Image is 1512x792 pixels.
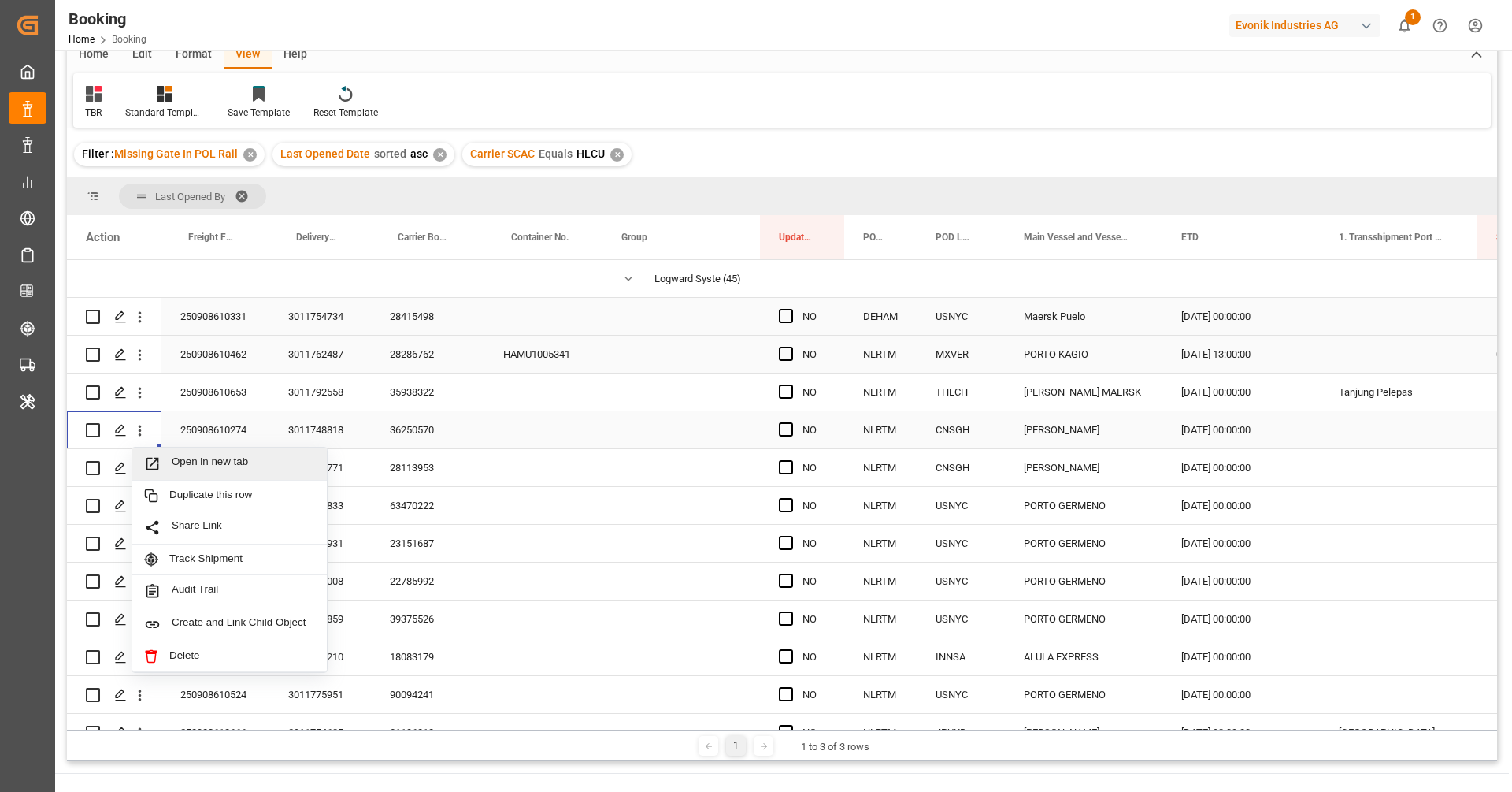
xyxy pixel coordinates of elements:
div: NO [802,374,825,411]
div: Press SPACE to select this row. [67,411,602,449]
div: USNYC [917,525,1005,562]
span: asc [410,147,428,160]
div: Press SPACE to select this row. [67,260,602,298]
div: [DATE] 00:00:00 [1162,487,1320,524]
span: (45) [723,261,741,297]
div: ALULA EXPRESS [1005,638,1162,675]
span: 1 [1405,9,1421,25]
div: Press SPACE to select this row. [67,487,602,525]
div: NLRTM [844,374,917,411]
div: NLRTM [844,487,917,524]
div: NLRTM [844,714,917,751]
div: Booking [69,7,146,31]
div: MXVER [917,336,1005,373]
div: PORTO GERMENO [1005,525,1162,562]
span: Container No. [511,232,569,243]
div: [PERSON_NAME] [1005,449,1162,486]
div: Press SPACE to select this row. [67,714,602,752]
div: 90094241 [371,676,484,713]
div: DEHAM [844,298,917,335]
span: Update Last Opened By [779,232,811,243]
div: PORTO GERMENO [1005,563,1162,600]
div: Press SPACE to select this row. [67,449,602,487]
div: [DATE] 00:00:00 [1162,374,1320,411]
div: USNYC [917,563,1005,600]
div: NO [802,450,825,486]
div: NO [802,677,825,713]
div: [DATE] 00:00:00 [1162,449,1320,486]
div: [DATE] 00:00:00 [1162,638,1320,675]
div: THLCH [917,374,1005,411]
div: Press SPACE to select this row. [67,638,602,676]
div: 250908610462 [161,336,269,373]
div: INNSA [917,638,1005,675]
div: NO [802,337,825,373]
div: [DATE] 00:00:00 [1162,714,1320,751]
div: NO [802,601,825,638]
span: Carrier Booking No. [398,232,451,243]
div: 22785992 [371,563,484,600]
div: HAMU1005341 [484,336,602,373]
span: Filter : [82,147,114,160]
button: Evonik Industries AG [1229,10,1387,40]
div: [DATE] 00:00:00 [1162,563,1320,600]
div: Maersk Puelo [1005,298,1162,335]
a: Home [69,34,94,45]
span: sorted [374,147,406,160]
div: [DATE] 13:00:00 [1162,336,1320,373]
div: 63470222 [371,487,484,524]
div: [DATE] 00:00:00 [1162,411,1320,448]
div: Tanjung Pelepas [1320,374,1477,411]
div: TBR [85,106,102,120]
div: 28286762 [371,336,484,373]
div: Standard Templates [125,106,204,120]
div: 250908610274 [161,411,269,448]
div: 31196010 [371,714,484,751]
div: NLRTM [844,638,917,675]
div: 3011792558 [269,374,371,411]
div: 35938322 [371,374,484,411]
div: ✕ [243,148,257,162]
span: HLCU [576,147,605,160]
div: Press SPACE to select this row. [67,374,602,411]
div: 1 to 3 of 3 rows [801,739,869,755]
div: [PERSON_NAME] [1005,411,1162,448]
div: Press SPACE to select this row. [67,676,602,714]
div: 3011754734 [269,298,371,335]
span: POD Locode [936,232,972,243]
div: NLRTM [844,336,917,373]
button: Help Center [1422,8,1458,43]
span: Last Opened Date [280,147,370,160]
div: Home [67,42,120,69]
div: 28415498 [371,298,484,335]
div: ✕ [433,148,447,162]
div: NLRTM [844,563,917,600]
div: [DATE] 00:00:00 [1162,676,1320,713]
div: 3011762487 [269,336,371,373]
span: Equals [539,147,573,160]
div: 250908610331 [161,298,269,335]
div: NO [802,299,825,335]
div: NO [802,526,825,562]
div: NLRTM [844,411,917,448]
div: [DATE] 00:00:00 [1162,601,1320,638]
div: Press SPACE to select this row. [67,298,602,336]
div: Press SPACE to select this row. [67,601,602,638]
div: [PERSON_NAME] MAERSK [1005,374,1162,411]
div: [GEOGRAPHIC_DATA] [1320,714,1477,751]
div: PORTO GERMENO [1005,601,1162,638]
div: 18083179 [371,638,484,675]
div: Evonik Industries AG [1229,14,1380,37]
div: [DATE] 00:00:00 [1162,298,1320,335]
div: USNYC [917,298,1005,335]
div: 250908610653 [161,374,269,411]
div: Help [272,42,319,69]
div: PORTO KAGIO [1005,336,1162,373]
div: 3011754605, 3011792847, 3011787409, 3011792991, 3011793450 [269,714,371,751]
span: Missing Gate In POL Rail [114,147,238,160]
div: Logward System [654,261,721,297]
div: 28113953 [371,449,484,486]
span: POL Locode [863,232,884,243]
div: CNSGH [917,449,1005,486]
span: Freight Forwarder's Reference No. [188,232,236,243]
